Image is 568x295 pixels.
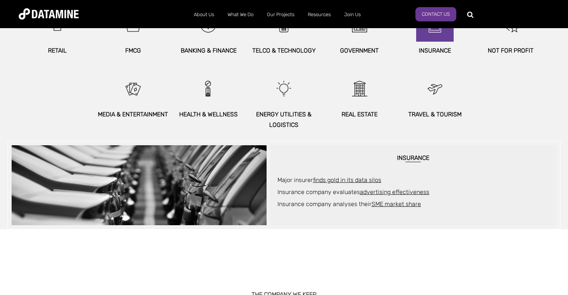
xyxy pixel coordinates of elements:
[313,176,381,184] a: finds gold in its data silos
[171,109,246,119] p: HEALTH & WELLNESS
[473,45,548,56] p: NOT FOR PROFIT
[322,109,397,119] p: REAL ESTATE
[221,5,260,24] a: What We Do
[397,45,473,56] p: INSURANCE
[277,155,549,163] h6: INSURANCE
[19,45,95,56] p: Retail
[19,8,79,20] img: Datamine
[192,72,225,105] img: Male%20sideways.png
[268,72,300,105] img: Utilities.png
[277,176,381,184] span: Major insurer
[171,45,246,56] p: BANKING & FINANCE
[343,72,376,105] img: Apartment.png
[337,5,367,24] a: Join Us
[419,72,451,105] img: Travel%20%26%20Tourism.png
[397,109,473,119] p: Travel & Tourism
[322,45,397,56] p: GOVERNMENT
[95,45,171,56] p: FMCG
[415,7,456,21] a: Contact Us
[246,109,322,129] p: ENERGY UTILITIES & Logistics
[95,109,171,119] p: MEDIA & ENTERTAINMENT
[117,72,149,105] img: Entertainment.png
[277,188,429,196] span: Insurance company evaluates
[277,200,421,208] span: Insurance company analyses their
[187,5,221,24] a: About Us
[246,45,322,56] p: TELCO & TECHNOLOGY
[301,5,337,24] a: Resources
[372,200,421,208] a: SME market share
[360,188,429,196] a: advertising effectiveness
[260,5,301,24] a: Our Projects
